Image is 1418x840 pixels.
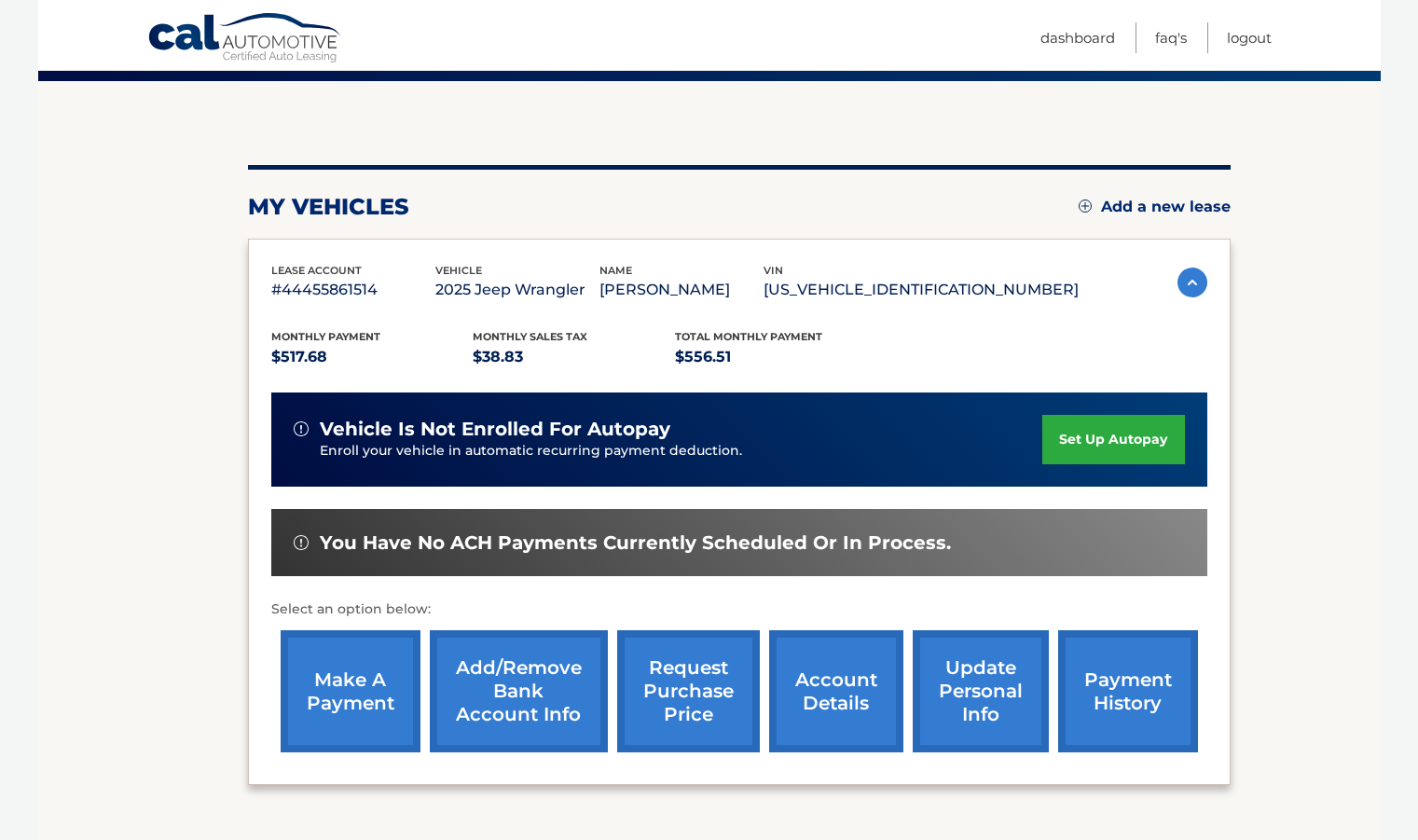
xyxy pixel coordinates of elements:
p: [PERSON_NAME] [599,277,764,303]
a: account details [769,630,903,752]
a: Dashboard [1040,22,1115,53]
p: Select an option below: [271,599,1207,621]
span: Monthly Payment [271,330,380,343]
span: vehicle [435,264,482,277]
span: You have no ACH payments currently scheduled or in process. [320,531,951,555]
a: FAQ's [1155,22,1187,53]
a: make a payment [281,630,420,752]
span: Total Monthly Payment [675,330,822,343]
p: $517.68 [271,344,474,370]
p: $38.83 [473,344,675,370]
p: [US_VEHICLE_IDENTIFICATION_NUMBER] [764,277,1079,303]
span: name [599,264,632,277]
p: $556.51 [675,344,877,370]
span: lease account [271,264,362,277]
a: set up autopay [1042,415,1184,464]
img: alert-white.svg [294,535,309,550]
img: add.svg [1079,200,1092,213]
p: #44455861514 [271,277,435,303]
a: Add a new lease [1079,198,1231,216]
a: update personal info [913,630,1049,752]
a: Add/Remove bank account info [430,630,608,752]
a: Cal Automotive [147,12,343,66]
p: 2025 Jeep Wrangler [435,277,599,303]
h2: my vehicles [248,193,409,221]
a: Logout [1227,22,1272,53]
a: payment history [1058,630,1198,752]
span: Monthly sales Tax [473,330,587,343]
p: Enroll your vehicle in automatic recurring payment deduction. [320,441,1043,461]
img: alert-white.svg [294,421,309,436]
img: accordion-active.svg [1177,268,1207,297]
span: vin [764,264,783,277]
span: vehicle is not enrolled for autopay [320,418,670,441]
a: request purchase price [617,630,760,752]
